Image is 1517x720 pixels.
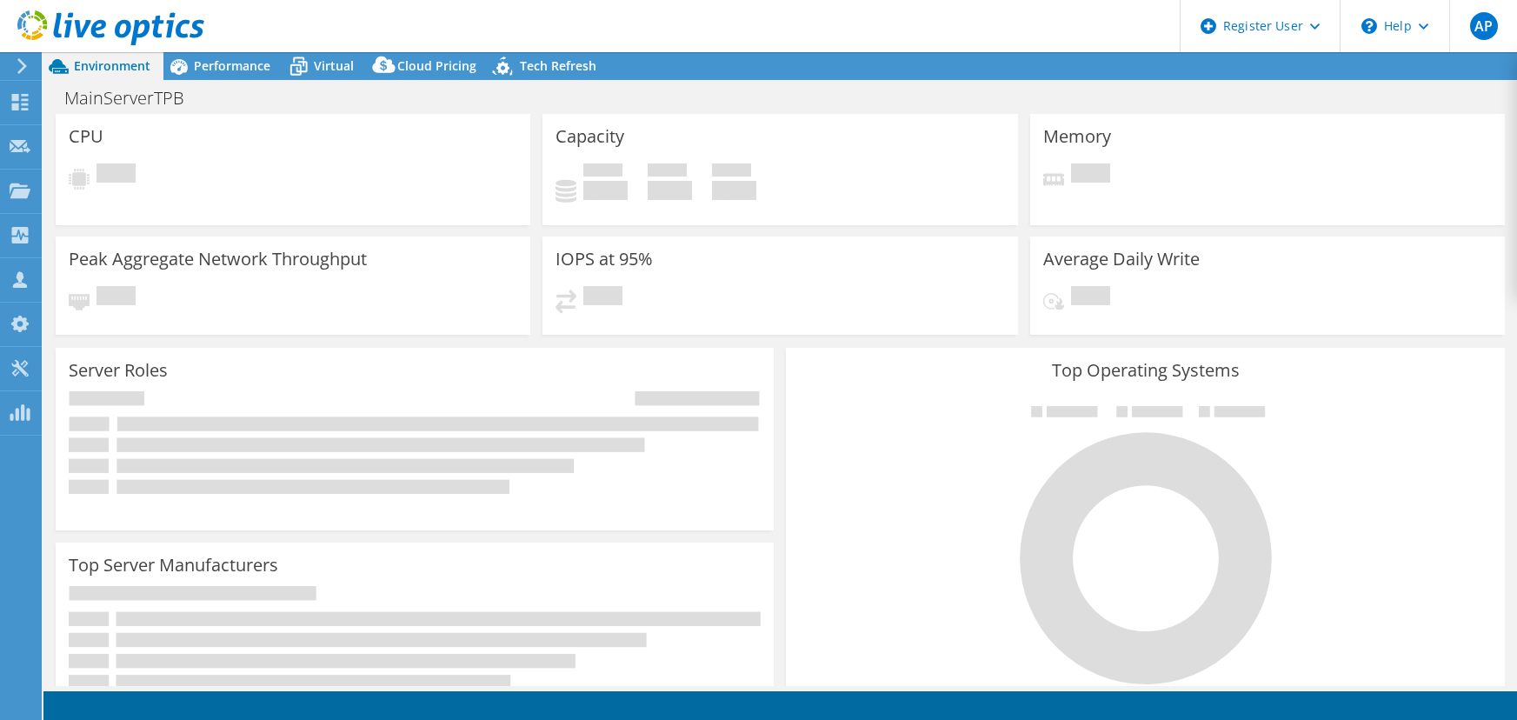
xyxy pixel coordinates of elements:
h3: Peak Aggregate Network Throughput [69,250,367,269]
span: Tech Refresh [520,57,596,74]
svg: \n [1361,18,1377,34]
h4: 0 GiB [648,181,692,200]
h3: Memory [1043,127,1111,146]
span: Environment [74,57,150,74]
span: Cloud Pricing [397,57,476,74]
span: AP [1470,12,1498,40]
h3: Top Operating Systems [799,361,1491,380]
span: Pending [1071,286,1110,310]
h3: Server Roles [69,361,168,380]
span: Pending [96,163,136,187]
span: Performance [194,57,270,74]
h3: CPU [69,127,103,146]
h3: Average Daily Write [1043,250,1200,269]
h4: 0 GiB [583,181,628,200]
h3: Capacity [556,127,624,146]
span: Pending [583,286,622,310]
h4: 0 GiB [712,181,756,200]
span: Used [583,163,622,181]
h3: IOPS at 95% [556,250,653,269]
span: Pending [96,286,136,310]
h3: Top Server Manufacturers [69,556,278,575]
span: Total [712,163,751,181]
span: Virtual [314,57,354,74]
span: Free [648,163,687,181]
span: Pending [1071,163,1110,187]
h1: MainServerTPB [57,89,211,108]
